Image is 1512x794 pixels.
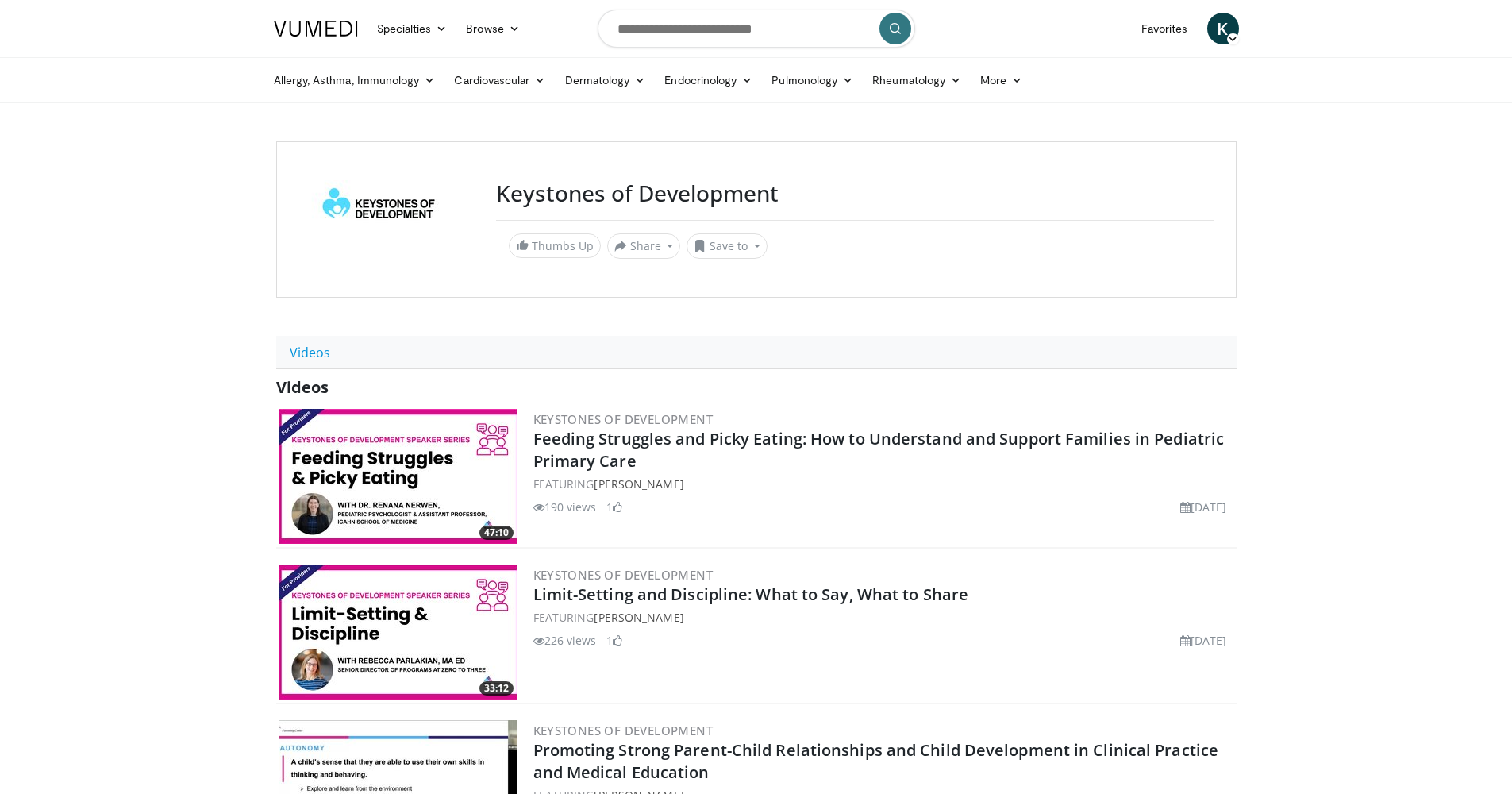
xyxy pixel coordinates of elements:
a: Allergy, Asthma, Immunology [264,64,445,96]
a: Pulmonology [762,64,863,96]
input: Search topics, interventions [598,10,915,48]
a: Favorites [1132,13,1198,44]
li: [DATE] [1180,632,1227,649]
li: 226 views [533,632,597,649]
a: K [1207,13,1239,44]
li: [DATE] [1180,499,1227,515]
a: Keystones of Development [533,411,714,427]
li: 1 [606,632,622,649]
button: Save to [687,233,768,259]
a: Feeding Struggles and Picky Eating: How to Understand and Support Families in Pediatric Primary Care [533,428,1225,472]
a: Dermatology [556,64,656,96]
li: 1 [606,499,622,515]
a: Cardiovascular [444,64,555,96]
img: 00b30422-9d9e-4f40-abec-f1f246efd4d1.png.300x170_q85_crop-smart_upscale.jpg [279,565,517,700]
span: Videos [276,376,329,398]
h3: Keystones of Development [496,180,1214,207]
button: Share [607,233,681,259]
a: [PERSON_NAME] [594,476,683,491]
a: Specialties [367,13,457,44]
li: 190 views [533,499,597,515]
a: Browse [456,13,529,44]
span: 47:10 [479,526,514,540]
span: 33:12 [479,681,514,696]
a: 33:12 [279,565,517,700]
a: 47:10 [279,409,517,544]
a: More [971,64,1032,96]
img: 100c7336-540a-4ec3-a16a-fe66f3b57b71.png.300x170_q85_crop-smart_upscale.jpg [279,409,517,544]
div: FEATURING [533,609,1233,626]
a: Limit-Setting and Discipline: What to Say, What to Share [533,584,969,605]
a: Promoting Strong Parent-Child Relationships and Child Development in Clinical Practice and Medica... [533,739,1219,783]
a: Keystones of Development [533,723,714,738]
a: Endocrinology [655,64,762,96]
a: Rheumatology [863,64,971,96]
a: Videos [276,336,344,369]
img: VuMedi Logo [274,21,358,37]
a: [PERSON_NAME] [594,610,683,625]
a: Thumbs Up [509,233,601,258]
div: FEATURING [533,476,1233,492]
a: Keystones of Development [533,567,714,583]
